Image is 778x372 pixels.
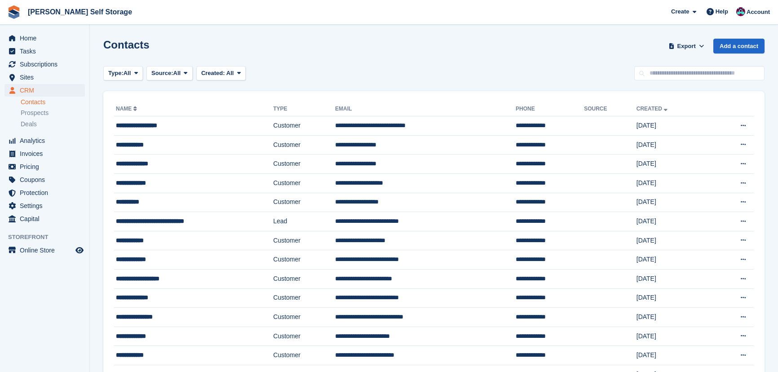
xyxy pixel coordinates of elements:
td: [DATE] [637,155,711,174]
img: Ben [736,7,745,16]
td: Customer [273,231,335,250]
span: Export [677,42,696,51]
span: CRM [20,84,74,97]
a: menu [4,173,85,186]
span: Pricing [20,160,74,173]
span: Account [747,8,770,17]
td: Customer [273,155,335,174]
td: Customer [273,288,335,308]
td: Customer [273,250,335,270]
span: Online Store [20,244,74,257]
th: Type [273,102,335,116]
td: Customer [273,327,335,346]
a: menu [4,244,85,257]
a: Contacts [21,98,85,106]
span: Created: [201,70,225,76]
td: [DATE] [637,308,711,327]
a: menu [4,84,85,97]
span: All [124,69,131,78]
span: Prospects [21,109,49,117]
span: Coupons [20,173,74,186]
span: Help [716,7,728,16]
button: Created: All [196,66,246,81]
a: menu [4,32,85,44]
span: All [173,69,181,78]
span: Protection [20,186,74,199]
span: Source: [151,69,173,78]
span: Settings [20,199,74,212]
td: [DATE] [637,346,711,365]
button: Type: All [103,66,143,81]
span: Deals [21,120,37,128]
span: Home [20,32,74,44]
a: Name [116,106,139,112]
a: menu [4,45,85,58]
th: Phone [516,102,584,116]
td: Customer [273,173,335,193]
td: [DATE] [637,288,711,308]
span: Subscriptions [20,58,74,71]
td: Customer [273,308,335,327]
td: [DATE] [637,193,711,212]
td: [DATE] [637,135,711,155]
td: Lead [273,212,335,231]
a: menu [4,134,85,147]
a: Preview store [74,245,85,256]
th: Email [335,102,516,116]
span: Invoices [20,147,74,160]
td: Customer [273,135,335,155]
button: Export [667,39,706,53]
span: Tasks [20,45,74,58]
img: stora-icon-8386f47178a22dfd0bd8f6a31ec36ba5ce8667c1dd55bd0f319d3a0aa187defe.svg [7,5,21,19]
span: Type: [108,69,124,78]
span: Analytics [20,134,74,147]
a: menu [4,160,85,173]
a: Created [637,106,669,112]
td: Customer [273,346,335,365]
td: [DATE] [637,212,711,231]
th: Source [584,102,637,116]
a: menu [4,213,85,225]
td: [DATE] [637,269,711,288]
span: Storefront [8,233,89,242]
td: Customer [273,116,335,136]
button: Source: All [146,66,193,81]
td: [DATE] [637,231,711,250]
span: Sites [20,71,74,84]
a: menu [4,186,85,199]
a: Add a contact [713,39,765,53]
a: menu [4,147,85,160]
h1: Contacts [103,39,150,51]
a: Deals [21,120,85,129]
td: Customer [273,193,335,212]
td: [DATE] [637,173,711,193]
td: [DATE] [637,116,711,136]
a: menu [4,199,85,212]
a: menu [4,71,85,84]
td: Customer [273,269,335,288]
a: menu [4,58,85,71]
td: [DATE] [637,327,711,346]
a: [PERSON_NAME] Self Storage [24,4,136,19]
span: All [226,70,234,76]
span: Create [671,7,689,16]
span: Capital [20,213,74,225]
td: [DATE] [637,250,711,270]
a: Prospects [21,108,85,118]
